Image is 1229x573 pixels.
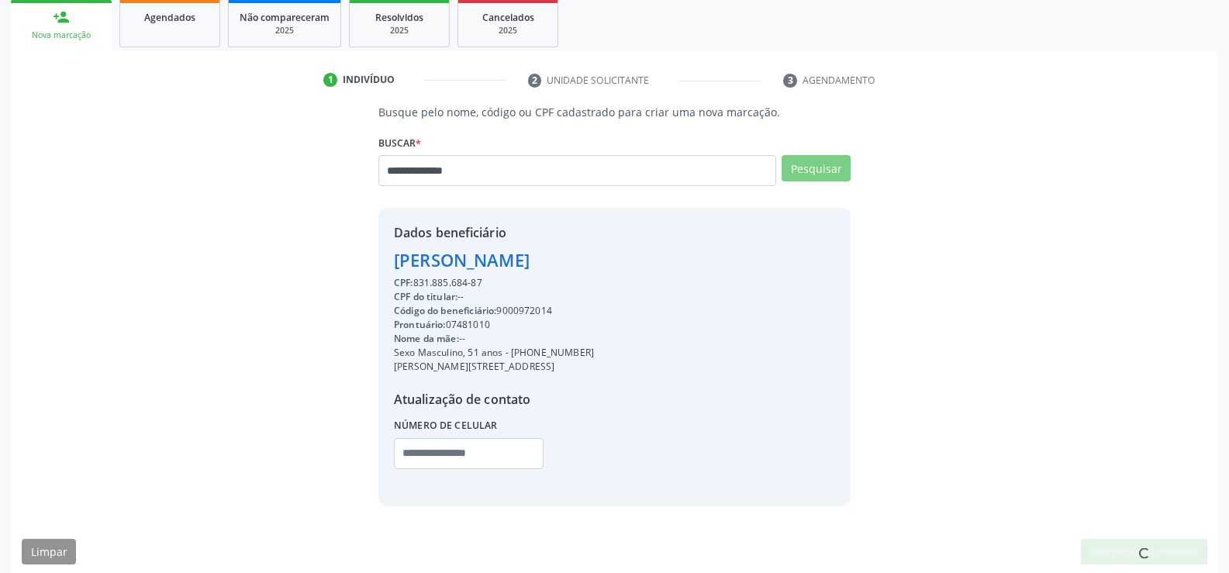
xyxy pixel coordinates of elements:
[394,290,457,303] span: CPF do titular:
[22,539,76,565] button: Limpar
[394,304,594,318] div: 9000972014
[394,414,498,438] label: Número de celular
[394,223,594,242] div: Dados beneficiário
[378,104,851,120] p: Busque pelo nome, código ou CPF cadastrado para criar uma nova marcação.
[53,9,70,26] div: person_add
[394,390,594,409] div: Atualização de contato
[394,290,594,304] div: --
[394,332,459,345] span: Nome da mãe:
[469,25,547,36] div: 2025
[482,11,534,24] span: Cancelados
[394,276,594,290] div: 831.885.684-87
[144,11,195,24] span: Agendados
[394,247,594,273] div: [PERSON_NAME]
[361,25,438,36] div: 2025
[782,155,851,181] button: Pesquisar
[394,318,594,332] div: 07481010
[323,73,337,87] div: 1
[394,346,594,360] div: Sexo Masculino, 51 anos - [PHONE_NUMBER]
[240,11,330,24] span: Não compareceram
[378,131,421,155] label: Buscar
[394,332,594,346] div: --
[394,360,594,374] div: [PERSON_NAME][STREET_ADDRESS]
[22,29,101,41] div: Nova marcação
[343,73,395,87] div: Indivíduo
[394,304,496,317] span: Código do beneficiário:
[394,318,446,331] span: Prontuário:
[394,276,413,289] span: CPF:
[375,11,423,24] span: Resolvidos
[240,25,330,36] div: 2025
